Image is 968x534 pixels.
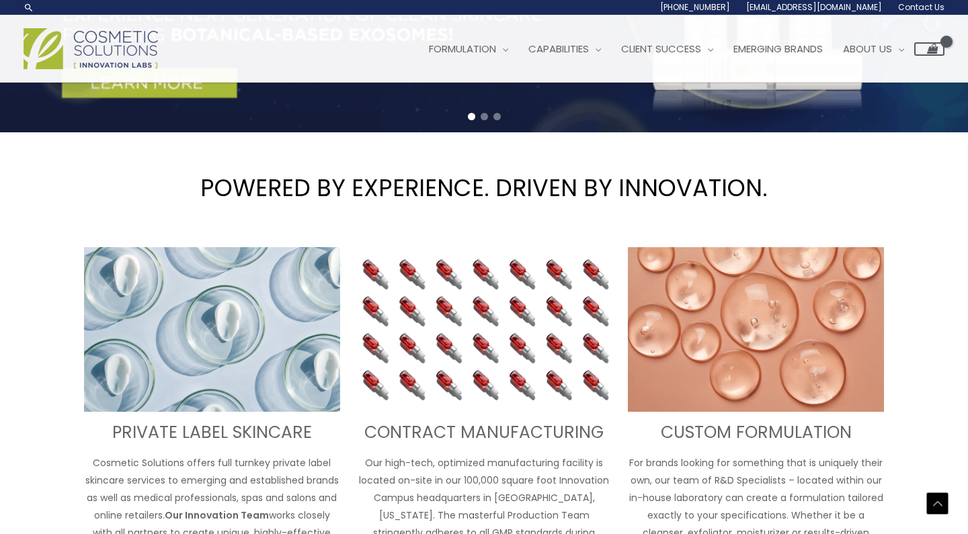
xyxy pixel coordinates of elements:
a: View Shopping Cart, empty [914,42,944,56]
span: [EMAIL_ADDRESS][DOMAIN_NAME] [746,1,882,13]
strong: Our Innovation Team [165,508,269,522]
span: Go to slide 3 [493,113,501,120]
span: Formulation [429,42,496,56]
span: About Us [843,42,892,56]
h3: CONTRACT MANUFACTURING [356,422,612,444]
h3: PRIVATE LABEL SKINCARE [84,422,340,444]
img: Custom Formulation [628,247,884,412]
img: Cosmetic Solutions Logo [24,28,158,69]
a: Capabilities [518,29,611,69]
img: turnkey private label skincare [84,247,340,412]
img: Contract Manufacturing [356,247,612,412]
a: Search icon link [24,2,34,13]
a: About Us [833,29,914,69]
span: Emerging Brands [733,42,823,56]
span: Contact Us [898,1,944,13]
span: Client Success [621,42,701,56]
nav: Site Navigation [409,29,944,69]
span: Go to slide 2 [481,113,488,120]
span: Go to slide 1 [468,113,475,120]
a: Client Success [611,29,723,69]
span: [PHONE_NUMBER] [660,1,730,13]
span: Capabilities [528,42,589,56]
a: Formulation [419,29,518,69]
h3: CUSTOM FORMULATION [628,422,884,444]
a: Emerging Brands [723,29,833,69]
